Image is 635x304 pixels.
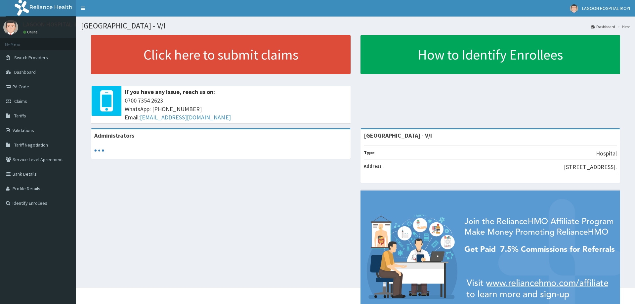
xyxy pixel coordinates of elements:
[364,150,375,155] b: Type
[364,132,432,139] strong: [GEOGRAPHIC_DATA] - V/I
[14,142,48,148] span: Tariff Negotiation
[94,132,134,139] b: Administrators
[616,24,630,29] li: Here
[125,96,347,122] span: 0700 7354 2623 WhatsApp: [PHONE_NUMBER] Email:
[364,163,382,169] b: Address
[360,35,620,74] a: How to Identify Enrollees
[23,30,39,34] a: Online
[94,146,104,155] svg: audio-loading
[3,20,18,35] img: User Image
[14,69,36,75] span: Dashboard
[591,24,615,29] a: Dashboard
[140,113,231,121] a: [EMAIL_ADDRESS][DOMAIN_NAME]
[81,22,630,30] h1: [GEOGRAPHIC_DATA] - V/I
[14,113,26,119] span: Tariffs
[125,88,215,96] b: If you have any issue, reach us on:
[23,22,87,27] p: LAGOON HOSPITAL IKOYI
[14,98,27,104] span: Claims
[596,149,617,158] p: Hospital
[582,5,630,11] span: LAGOON HOSPITAL IKOYI
[570,4,578,13] img: User Image
[14,55,48,61] span: Switch Providers
[91,35,351,74] a: Click here to submit claims
[564,163,617,171] p: [STREET_ADDRESS].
